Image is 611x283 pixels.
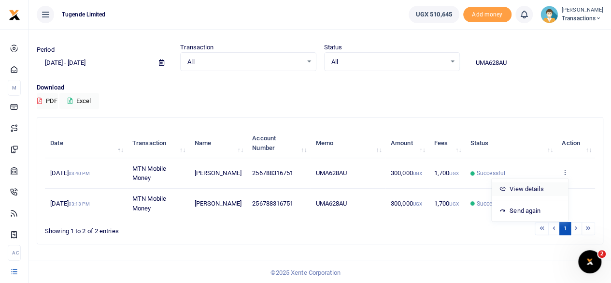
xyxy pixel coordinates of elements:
[180,43,213,52] label: Transaction
[50,200,89,207] span: [DATE]
[409,6,459,23] a: UGX 510,645
[45,221,270,236] div: Showing 1 to 2 of 2 entries
[37,55,151,71] input: select period
[310,128,385,158] th: Memo: activate to sort column ascending
[252,200,293,207] span: 256788316751
[132,165,166,182] span: MTN Mobile Money
[477,199,505,208] span: Successful
[316,169,347,177] span: UMA628AU
[413,171,422,176] small: UGX
[8,80,21,96] li: M
[492,182,568,196] a: View details
[391,169,422,177] span: 300,000
[416,10,452,19] span: UGX 510,645
[463,7,512,23] li: Toup your wallet
[434,200,459,207] span: 1,700
[252,169,293,177] span: 256788316751
[463,7,512,23] span: Add money
[556,128,595,158] th: Action: activate to sort column ascending
[45,128,127,158] th: Date: activate to sort column descending
[598,250,606,258] span: 2
[9,9,20,21] img: logo-small
[562,6,603,15] small: [PERSON_NAME]
[559,222,571,235] a: 1
[331,57,446,67] span: All
[465,128,556,158] th: Status: activate to sort column ascending
[324,43,342,52] label: Status
[434,169,459,177] span: 1,700
[37,93,58,109] button: PDF
[391,200,422,207] span: 300,000
[59,93,99,109] button: Excel
[37,45,55,55] label: Period
[132,195,166,212] span: MTN Mobile Money
[385,128,429,158] th: Amount: activate to sort column ascending
[449,201,458,207] small: UGX
[8,245,21,261] li: Ac
[69,171,90,176] small: 03:40 PM
[247,128,310,158] th: Account Number: activate to sort column ascending
[413,201,422,207] small: UGX
[37,83,603,93] p: Download
[127,128,189,158] th: Transaction: activate to sort column ascending
[492,204,568,218] a: Send again
[316,200,347,207] span: UMA628AU
[468,55,603,71] input: Search
[562,14,603,23] span: Transactions
[187,57,302,67] span: All
[463,10,512,17] a: Add money
[50,169,89,177] span: [DATE]
[189,128,247,158] th: Name: activate to sort column ascending
[477,169,505,178] span: Successful
[9,11,20,18] a: logo-small logo-large logo-large
[195,200,242,207] span: [PERSON_NAME]
[449,171,458,176] small: UGX
[578,250,601,273] iframe: Intercom live chat
[69,201,90,207] small: 03:13 PM
[429,128,465,158] th: Fees: activate to sort column ascending
[195,169,242,177] span: [PERSON_NAME]
[540,6,603,23] a: profile-user [PERSON_NAME] Transactions
[405,6,463,23] li: Wallet ballance
[58,10,110,19] span: Tugende Limited
[540,6,558,23] img: profile-user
